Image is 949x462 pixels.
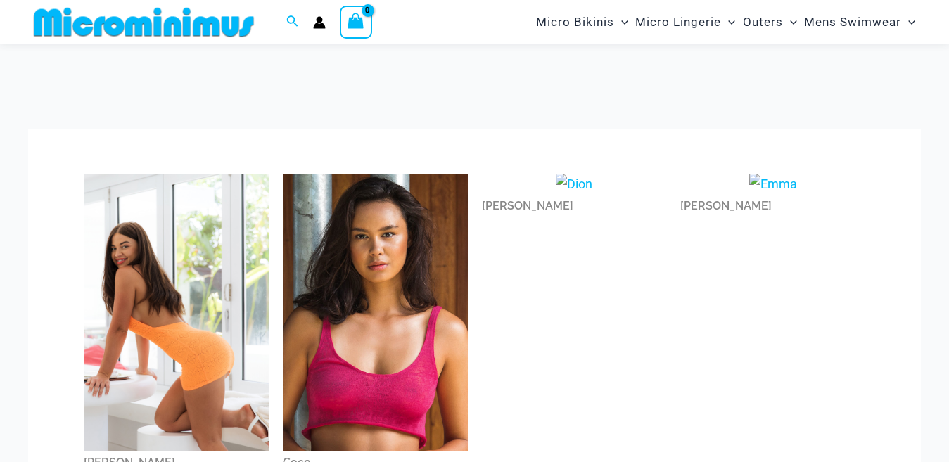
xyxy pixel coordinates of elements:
img: Emma [749,174,797,195]
span: Menu Toggle [614,4,628,40]
a: Micro LingerieMenu ToggleMenu Toggle [632,4,739,40]
a: Micro BikinisMenu ToggleMenu Toggle [533,4,632,40]
a: Dion[PERSON_NAME] [482,174,667,219]
img: Dion [556,174,592,195]
a: Search icon link [286,13,299,31]
img: Amy [84,174,269,451]
a: Account icon link [313,16,326,29]
a: Emma[PERSON_NAME] [680,174,865,219]
span: Micro Lingerie [635,4,721,40]
span: Outers [743,4,783,40]
span: Micro Bikinis [536,4,614,40]
span: Menu Toggle [721,4,735,40]
nav: Site Navigation [530,2,921,42]
a: Mens SwimwearMenu ToggleMenu Toggle [801,4,919,40]
img: MM SHOP LOGO FLAT [28,6,260,38]
span: Mens Swimwear [804,4,901,40]
img: Coco [283,174,468,451]
a: OutersMenu ToggleMenu Toggle [739,4,801,40]
div: [PERSON_NAME] [482,194,667,218]
span: Menu Toggle [901,4,915,40]
a: View Shopping Cart, empty [340,6,372,38]
span: Menu Toggle [783,4,797,40]
div: [PERSON_NAME] [680,194,865,218]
